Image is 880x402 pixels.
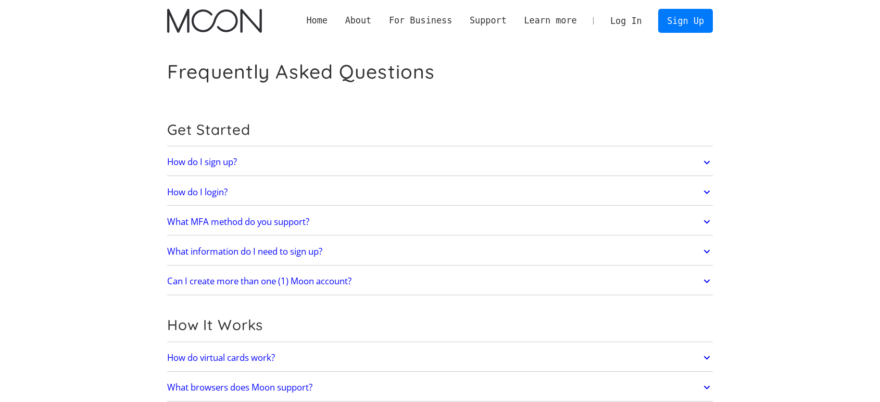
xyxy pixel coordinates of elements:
[167,181,713,203] a: How do I login?
[380,14,461,27] div: For Business
[167,270,713,292] a: Can I create more than one (1) Moon account?
[167,9,261,33] img: Moon Logo
[167,121,713,139] h2: Get Started
[167,241,713,262] a: What information do I need to sign up?
[345,14,372,27] div: About
[167,347,713,369] a: How do virtual cards work?
[167,152,713,173] a: How do I sign up?
[167,9,261,33] a: home
[524,14,576,27] div: Learn more
[516,14,586,27] div: Learn more
[167,217,309,227] h2: What MFA method do you support?
[167,276,351,286] h2: Can I create more than one (1) Moon account?
[167,60,435,83] h1: Frequently Asked Questions
[601,9,650,32] a: Log In
[389,14,452,27] div: For Business
[658,9,712,32] a: Sign Up
[167,376,713,398] a: What browsers does Moon support?
[167,157,237,167] h2: How do I sign up?
[336,14,380,27] div: About
[167,187,228,197] h2: How do I login?
[167,316,713,334] h2: How It Works
[167,353,275,363] h2: How do virtual cards work?
[461,14,515,27] div: Support
[298,14,336,27] a: Home
[167,246,322,257] h2: What information do I need to sign up?
[167,211,713,233] a: What MFA method do you support?
[470,14,507,27] div: Support
[167,382,312,393] h2: What browsers does Moon support?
